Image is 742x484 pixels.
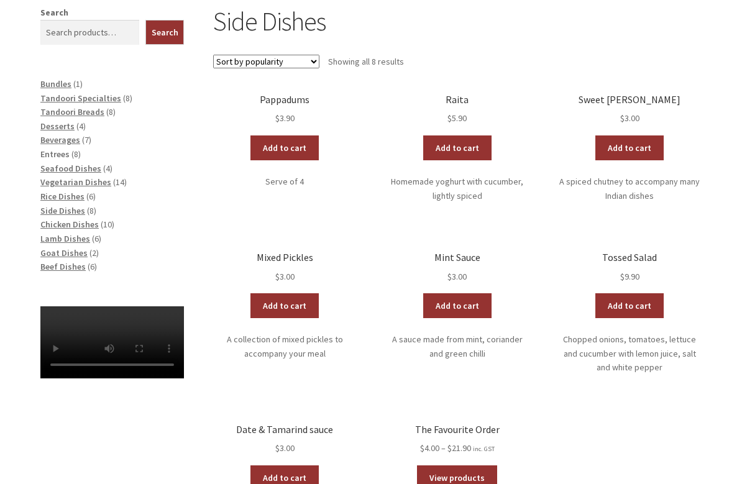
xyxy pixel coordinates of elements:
[40,78,71,89] a: Bundles
[40,106,104,117] a: Tandoori Breads
[92,247,96,258] span: 2
[90,261,94,272] span: 6
[213,424,357,436] h2: Date & Tamarind sauce
[620,112,639,124] bdi: 3.00
[94,233,99,244] span: 6
[558,252,702,263] h2: Tossed Salad
[40,205,85,216] a: Side Dishes
[85,134,89,145] span: 7
[40,247,88,258] a: Goat Dishes
[385,175,529,203] p: Homemade yoghurt with cucumber, lightly spiced
[213,6,702,37] h1: Side Dishes
[275,442,280,454] span: $
[40,121,75,132] a: Desserts
[558,332,702,375] p: Chopped onions, tomatoes, lettuce and cucumber with lemon juice, salt and white pepper
[385,252,529,283] a: Mint Sauce $3.00
[558,252,702,283] a: Tossed Salad $9.90
[40,261,86,272] a: Beef Dishes
[40,7,68,18] label: Search
[420,442,424,454] span: $
[558,94,702,126] a: Sweet [PERSON_NAME] $3.00
[250,135,319,160] a: Add to cart: “Pappadums”
[74,148,78,160] span: 8
[213,175,357,189] p: Serve of 4
[441,442,446,454] span: –
[447,112,467,124] bdi: 5.90
[40,93,121,104] a: Tandoori Specialties
[89,205,94,216] span: 8
[40,20,139,45] input: Search products…
[595,293,664,318] a: Add to cart: “Tossed Salad”
[385,94,529,106] h2: Raita
[447,271,452,282] span: $
[275,112,280,124] span: $
[213,94,357,106] h2: Pappadums
[79,121,83,132] span: 4
[40,163,101,174] a: Seafood Dishes
[40,148,70,160] a: Entrees
[620,112,625,124] span: $
[213,94,357,126] a: Pappadums $3.90
[106,163,110,174] span: 4
[423,135,492,160] a: Add to cart: “Raita”
[40,176,111,188] a: Vegetarian Dishes
[213,424,357,455] a: Date & Tamarind sauce $3.00
[250,293,319,318] a: Add to cart: “Mixed Pickles”
[275,271,280,282] span: $
[275,112,295,124] bdi: 3.90
[385,252,529,263] h2: Mint Sauce
[385,332,529,360] p: A sauce made from mint, coriander and green chilli
[620,271,625,282] span: $
[447,271,467,282] bdi: 3.00
[595,135,664,160] a: Add to cart: “Sweet Mango Chutney”
[109,106,113,117] span: 8
[447,442,471,454] bdi: 21.90
[447,442,452,454] span: $
[103,219,112,230] span: 10
[447,112,452,124] span: $
[213,55,319,68] select: Shop order
[275,271,295,282] bdi: 3.00
[423,293,492,318] a: Add to cart: “Mint Sauce”
[76,78,80,89] span: 1
[385,424,529,436] h2: The Favourite Order
[275,442,295,454] bdi: 3.00
[40,191,85,202] a: Rice Dishes
[558,175,702,203] p: A spiced chutney to accompany many Indian dishes
[40,219,99,230] a: Chicken Dishes
[213,252,357,263] h2: Mixed Pickles
[116,176,124,188] span: 14
[420,442,439,454] bdi: 4.00
[40,134,80,145] a: Beverages
[558,94,702,106] h2: Sweet [PERSON_NAME]
[126,93,130,104] span: 8
[89,191,93,202] span: 6
[385,94,529,126] a: Raita $5.90
[213,332,357,360] p: A collection of mixed pickles to accompany your meal
[473,445,495,453] small: inc. GST
[40,233,90,244] a: Lamb Dishes
[328,52,404,71] p: Showing all 8 results
[620,271,639,282] bdi: 9.90
[385,424,529,455] a: The Favourite Order inc. GST
[213,252,357,283] a: Mixed Pickles $3.00
[145,20,185,45] button: Search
